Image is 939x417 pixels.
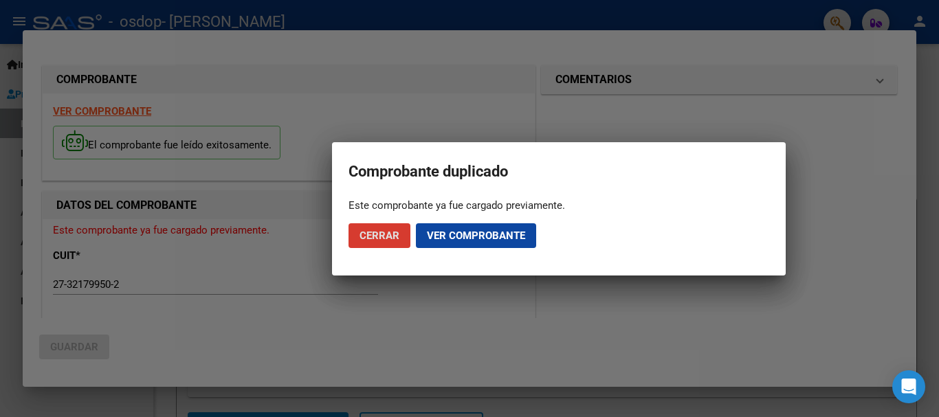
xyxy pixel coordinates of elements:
[427,229,525,242] span: Ver comprobante
[349,223,410,248] button: Cerrar
[892,370,925,403] div: Open Intercom Messenger
[416,223,536,248] button: Ver comprobante
[349,199,769,212] div: Este comprobante ya fue cargado previamente.
[349,159,769,185] h2: Comprobante duplicado
[360,229,399,242] span: Cerrar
